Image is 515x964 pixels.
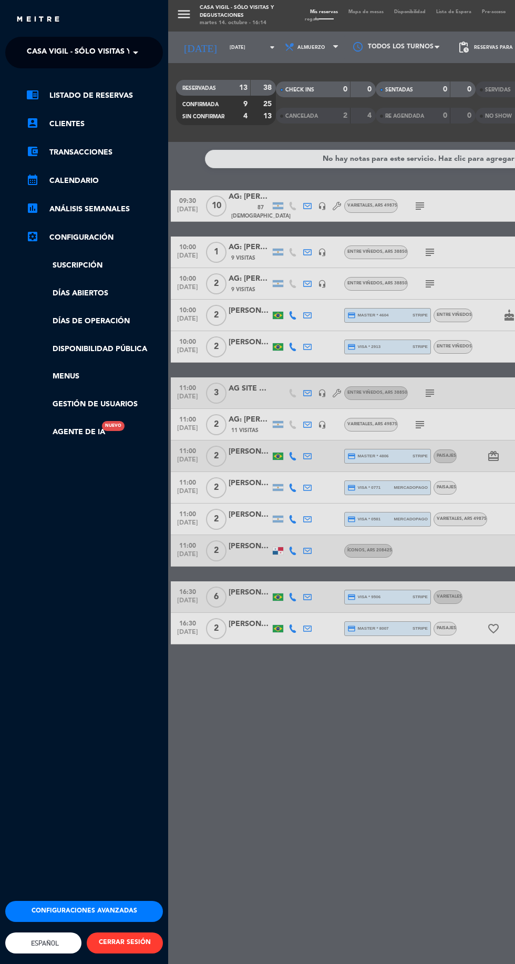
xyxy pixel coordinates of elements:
a: Configuración [26,231,163,244]
button: CERRAR SESIÓN [87,932,163,953]
a: Menus [26,371,163,383]
i: chrome_reader_mode [26,88,39,101]
span: Español [28,939,59,947]
a: Disponibilidad pública [26,343,163,355]
i: calendar_month [26,173,39,186]
i: settings_applications [26,230,39,243]
i: account_balance_wallet [26,145,39,158]
img: MEITRE [16,16,60,24]
a: Agente de IANuevo [26,426,105,438]
a: account_balance_walletTransacciones [26,146,163,159]
a: Gestión de usuarios [26,398,163,411]
span: Casa Vigil - SÓLO Visitas y Degustaciones [27,42,197,64]
a: account_boxClientes [26,118,163,130]
i: account_box [26,117,39,129]
i: assessment [26,202,39,214]
a: Días de Operación [26,315,163,327]
a: assessmentANÁLISIS SEMANALES [26,203,163,216]
a: Suscripción [26,260,163,272]
a: chrome_reader_modeListado de Reservas [26,89,163,102]
a: calendar_monthCalendario [26,175,163,187]
a: Días abiertos [26,288,163,300]
button: Configuraciones avanzadas [5,901,163,922]
div: Nuevo [102,421,125,431]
